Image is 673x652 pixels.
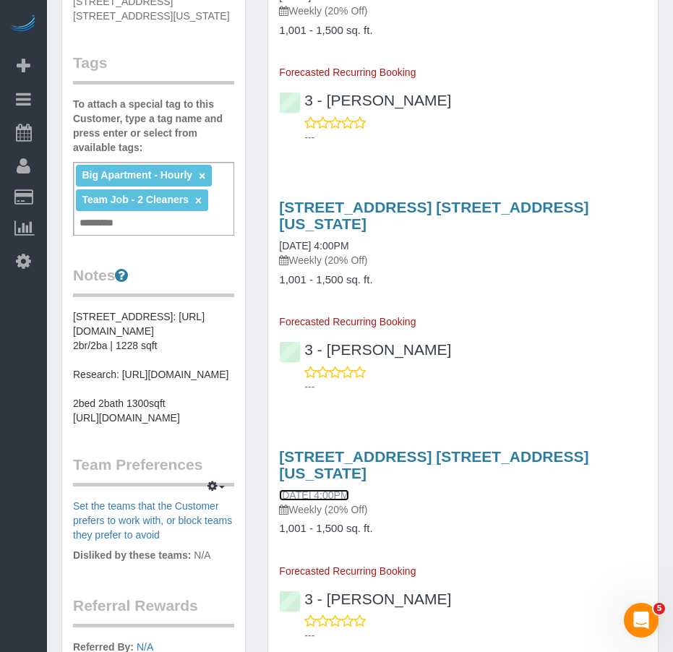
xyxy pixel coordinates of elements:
span: Big Apartment - Hourly [82,169,192,181]
a: [DATE] 4:00PM [279,240,348,252]
h4: 1,001 - 1,500 sq. ft. [279,523,647,535]
legend: Team Preferences [73,454,234,486]
span: 5 [653,603,665,614]
p: --- [304,628,647,643]
a: 3 - [PERSON_NAME] [279,591,451,607]
legend: Notes [73,265,234,297]
a: × [199,170,205,182]
span: Team Job - 2 Cleaners [82,194,189,205]
label: To attach a special tag to this Customer, type a tag name and press enter or select from availabl... [73,97,234,155]
a: × [195,194,202,207]
span: Forecasted Recurring Booking [279,67,416,78]
iframe: Intercom live chat [624,603,659,638]
p: Weekly (20% Off) [279,253,647,267]
h4: 1,001 - 1,500 sq. ft. [279,274,647,286]
a: 3 - [PERSON_NAME] [279,92,451,108]
span: N/A [194,549,210,561]
p: Weekly (20% Off) [279,502,647,517]
span: Forecasted Recurring Booking [279,565,416,577]
p: Weekly (20% Off) [279,4,647,18]
a: Set the teams that the Customer prefers to work with, or block teams they prefer to avoid [73,500,232,541]
p: --- [304,130,647,145]
legend: Referral Rewards [73,595,234,627]
img: Automaid Logo [9,14,38,35]
p: --- [304,379,647,394]
a: 3 - [PERSON_NAME] [279,341,451,358]
label: Disliked by these teams: [73,548,191,562]
a: [DATE] 4:00PM [279,489,348,501]
span: Forecasted Recurring Booking [279,316,416,327]
legend: Tags [73,52,234,85]
a: [STREET_ADDRESS] [STREET_ADDRESS][US_STATE] [279,199,588,232]
a: [STREET_ADDRESS] [STREET_ADDRESS][US_STATE] [279,448,588,481]
pre: [STREET_ADDRESS]: [URL][DOMAIN_NAME] 2br/2ba | 1228 sqft Research: [URL][DOMAIN_NAME] 2bed 2bath ... [73,309,234,425]
h4: 1,001 - 1,500 sq. ft. [279,25,647,37]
